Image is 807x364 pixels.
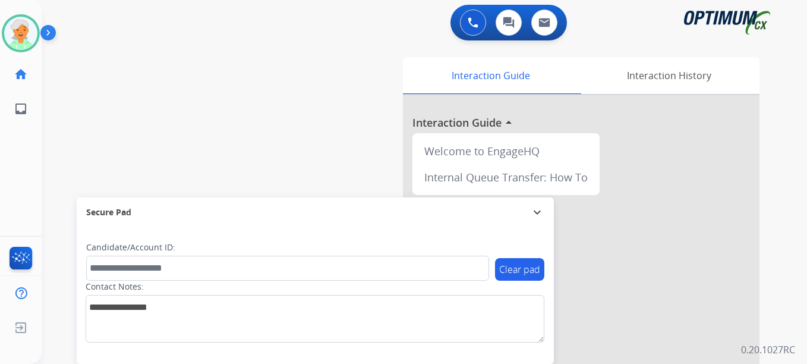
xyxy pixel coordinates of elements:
div: Interaction Guide [403,57,578,94]
div: Internal Queue Transfer: How To [417,164,595,190]
label: Candidate/Account ID: [86,241,175,253]
mat-icon: home [14,67,28,81]
span: Secure Pad [86,206,131,218]
div: Interaction History [578,57,759,94]
label: Contact Notes: [86,281,144,293]
mat-icon: expand_more [530,205,544,219]
img: avatar [4,17,37,50]
button: Clear pad [495,258,544,281]
mat-icon: inbox [14,102,28,116]
div: Welcome to EngageHQ [417,138,595,164]
p: 0.20.1027RC [741,343,795,357]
